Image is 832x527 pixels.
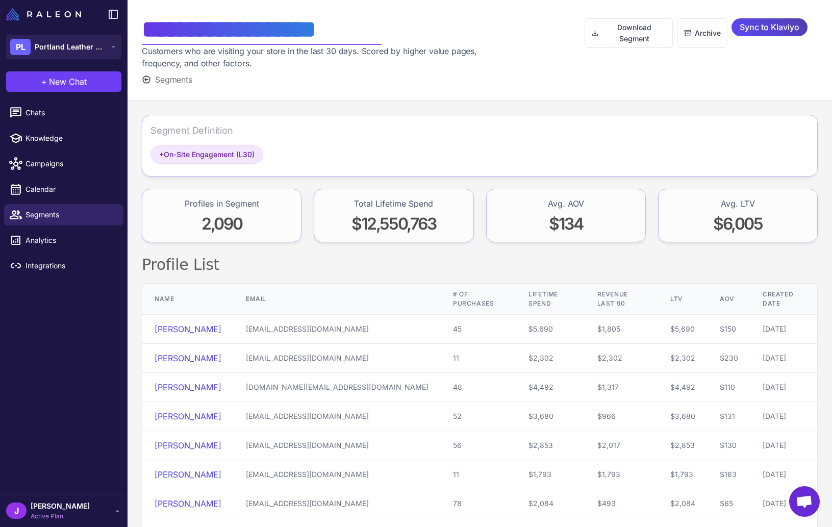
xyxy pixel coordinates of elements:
[708,402,750,431] td: $131
[142,284,234,315] th: Name
[26,235,115,246] span: Analytics
[441,431,516,460] td: 56
[441,315,516,344] td: 45
[234,284,441,315] th: Email
[4,204,123,225] a: Segments
[4,230,123,251] a: Analytics
[658,315,708,344] td: $5,690
[155,440,221,450] a: [PERSON_NAME]
[750,431,817,460] td: [DATE]
[516,431,585,460] td: $2,853
[516,402,585,431] td: $3,680
[234,344,441,373] td: [EMAIL_ADDRESS][DOMAIN_NAME]
[26,184,115,195] span: Calendar
[31,500,90,512] span: [PERSON_NAME]
[441,460,516,489] td: 11
[31,512,90,521] span: Active Plan
[708,373,750,402] td: $110
[585,431,658,460] td: $2,017
[6,35,121,59] button: PLPortland Leather Goods
[10,39,31,55] div: PL
[658,402,708,431] td: $3,680
[516,344,585,373] td: $2,302
[516,284,585,315] th: Lifetime Spend
[159,150,164,159] span: +
[658,460,708,489] td: $1,793
[516,373,585,402] td: $4,492
[585,284,658,315] th: Revenue Last 90
[585,344,658,373] td: $2,302
[441,489,516,518] td: 78
[142,73,192,86] button: Segments
[441,284,516,315] th: # of Purchases
[708,431,750,460] td: $130
[26,133,115,144] span: Knowledge
[155,469,221,480] a: [PERSON_NAME]
[26,107,115,118] span: Chats
[516,315,585,344] td: $5,690
[351,214,436,234] span: $12,550,763
[26,209,115,220] span: Segments
[26,260,115,271] span: Integrations
[585,402,658,431] td: $966
[750,315,817,344] td: [DATE]
[658,373,708,402] td: $4,492
[155,498,221,509] a: [PERSON_NAME]
[234,489,441,518] td: [EMAIL_ADDRESS][DOMAIN_NAME]
[740,18,799,36] span: Sync to Klaviyo
[441,344,516,373] td: 11
[658,431,708,460] td: $2,853
[155,73,192,86] span: Segments
[4,179,123,200] a: Calendar
[585,315,658,344] td: $1,805
[708,489,750,518] td: $65
[708,460,750,489] td: $163
[708,284,750,315] th: AOV
[4,255,123,277] a: Integrations
[516,460,585,489] td: $1,793
[234,460,441,489] td: [EMAIL_ADDRESS][DOMAIN_NAME]
[677,18,727,48] button: Archive
[234,373,441,402] td: [DOMAIN_NAME][EMAIL_ADDRESS][DOMAIN_NAME]
[155,353,221,363] a: [PERSON_NAME]
[658,284,708,315] th: LTV
[708,315,750,344] td: $150
[4,128,123,149] a: Knowledge
[516,489,585,518] td: $2,084
[26,158,115,169] span: Campaigns
[155,411,221,421] a: [PERSON_NAME]
[159,149,255,160] span: On-Site Engagement (L30)
[6,503,27,519] div: J
[35,41,106,53] span: Portland Leather Goods
[750,402,817,431] td: [DATE]
[150,123,233,137] div: Segment Definition
[441,402,516,431] td: 52
[750,460,817,489] td: [DATE]
[354,197,433,210] div: Total Lifetime Spend
[234,315,441,344] td: [EMAIL_ADDRESS][DOMAIN_NAME]
[789,486,820,517] a: Open chat
[185,197,259,210] div: Profiles in Segment
[142,45,496,69] div: Customers who are visiting your store in the last 30 days. Scored by higher value pages, frequenc...
[548,197,584,210] div: Avg. AOV
[49,76,87,88] span: New Chat
[585,460,658,489] td: $1,793
[234,402,441,431] td: [EMAIL_ADDRESS][DOMAIN_NAME]
[234,431,441,460] td: [EMAIL_ADDRESS][DOMAIN_NAME]
[585,489,658,518] td: $493
[6,71,121,92] button: +New Chat
[4,153,123,174] a: Campaigns
[441,373,516,402] td: 48
[750,373,817,402] td: [DATE]
[750,489,817,518] td: [DATE]
[713,214,763,234] span: $6,005
[658,344,708,373] td: $2,302
[658,489,708,518] td: $2,084
[201,214,242,234] span: 2,090
[41,76,47,88] span: +
[155,324,221,334] a: [PERSON_NAME]
[585,18,673,48] button: Download Segment
[750,284,817,315] th: Created Date
[4,102,123,123] a: Chats
[6,8,81,20] img: Raleon Logo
